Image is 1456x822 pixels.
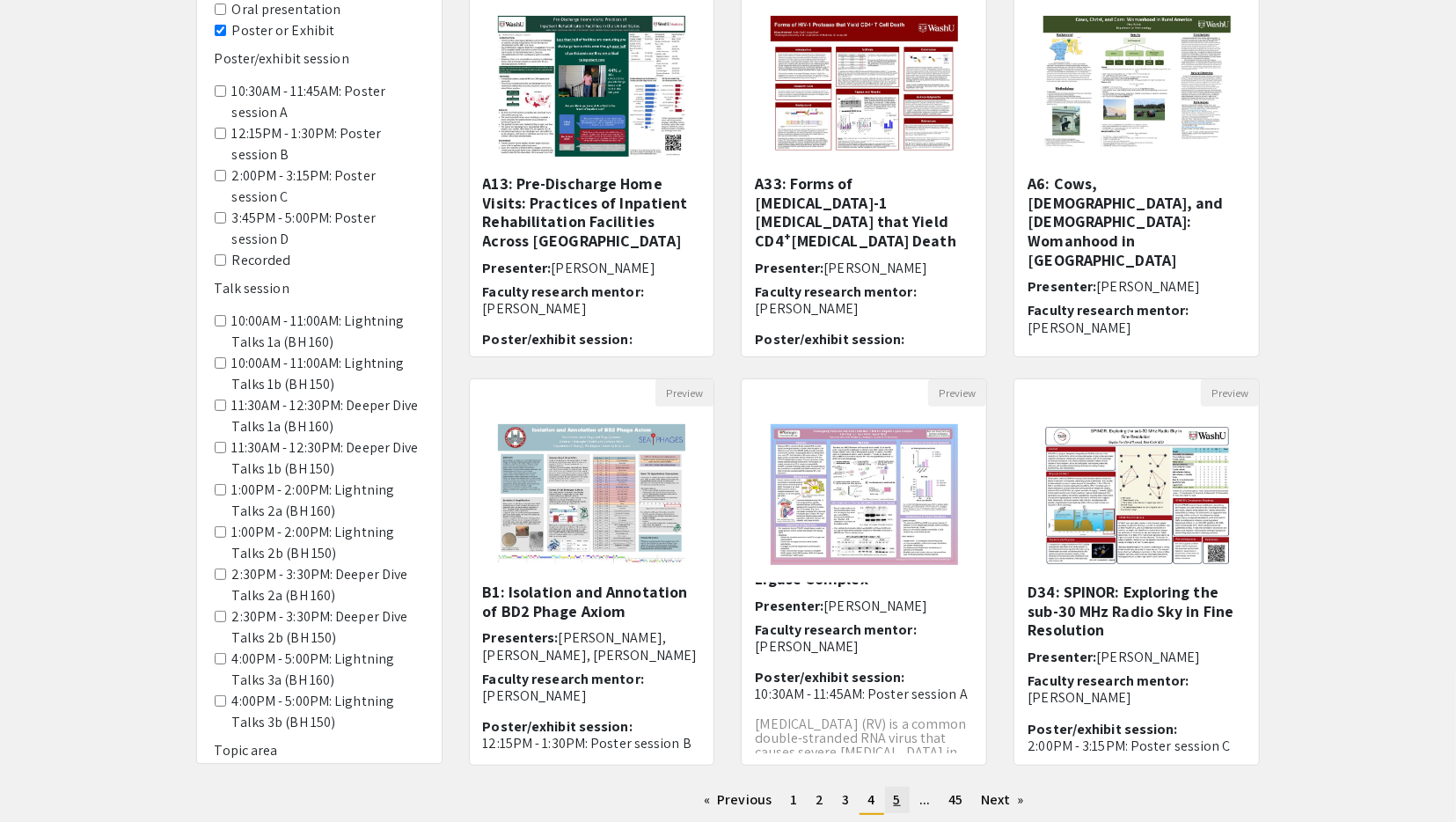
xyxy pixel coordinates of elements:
div: Open Presentation <p>A31: Investigating Rotavirus Interaction with Host CTLH E3 Ubiquitin Ligase ... [741,378,987,766]
div: Open Presentation <p>D34: SPINOR: Exploring the sub-30 MHz Radio Sky in Fine Resolution</p> [1013,378,1260,766]
button: Preview [1201,379,1259,407]
span: Faculty research mentor: [1028,672,1189,690]
button: Preview [655,379,713,407]
p: [PERSON_NAME] [1028,689,1246,706]
h6: Presenter: [755,260,973,276]
label: 12:15PM - 1:30PM: Poster session B [232,123,424,165]
span: [MEDICAL_DATA] (RV) is a common double-stranded RNA virus that causes severe [MEDICAL_DATA] in ... [755,715,969,761]
h6: Poster/exhibit session [215,50,424,67]
span: [PERSON_NAME] [1096,277,1200,296]
h6: Presenter: [1028,278,1246,295]
span: [PERSON_NAME] [552,259,655,277]
label: 11:30AM - 12:30PM: Deeper Dive Talks 1b (BH 150) [232,437,424,480]
span: [PERSON_NAME] [823,259,927,277]
h5: A33: Forms of [MEDICAL_DATA]-1 [MEDICAL_DATA] that Yield CD4 [MEDICAL_DATA] Death [755,174,973,250]
span: 2 [816,790,823,809]
span: 5 [894,790,901,809]
span: [PERSON_NAME] [1096,648,1200,666]
h5: A31: Investigating [MEDICAL_DATA] Interaction with Host CTLH E3 Ubiquitin Ligase Complex [755,512,973,588]
label: 11:30AM - 12:30PM: Deeper Dive Talks 1a (BH 160) [232,395,424,437]
p: [PERSON_NAME] [1028,319,1246,336]
span: Faculty research mentor: [755,620,916,639]
h5: B1: Isolation and Annotation of BD2 Phage Axiom [483,583,701,620]
label: 4:00PM - 5:00PM: Lightning Talks 3a (BH 160) [232,649,424,691]
label: 3:45PM - 5:00PM: Poster session D [232,208,424,250]
span: Faculty research mentor: [1028,301,1189,319]
label: 4:00PM - 5:00PM: Lightning Talks 3b (BH 150) [232,691,424,733]
p: [PERSON_NAME] [755,638,973,655]
span: 3 [842,790,849,809]
img: <p>A31: Investigating Rotavirus Interaction with Host CTLH E3 Ubiquitin Ligase Complex</p> [753,407,976,583]
span: Poster/exhibit session: [755,330,904,349]
span: Poster/exhibit session: [1028,720,1177,738]
p: [PERSON_NAME] [483,300,701,317]
span: Poster/exhibit session: [483,717,633,736]
sup: + [784,228,791,244]
p: 2:00PM - 3:15PM: Poster session C [1028,738,1246,754]
p: [PERSON_NAME] [483,687,701,704]
h6: Topic area [215,742,424,759]
span: Faculty research mentor: [483,283,644,301]
img: <p>D34: SPINOR: Exploring the sub-30 MHz Radio Sky in Fine Resolution</p> [1026,407,1248,583]
h6: Talk session [215,280,424,297]
img: <p>B1: Isolation and Annotation of BD2 Phage Axiom</p> [480,407,703,583]
span: 45 [948,790,962,809]
div: Open Presentation <p>B1: Isolation and Annotation of BD2 Phage Axiom</p> [469,378,715,766]
h6: Presenters: [483,629,701,663]
h5: A13: Pre-Discharge Home Visits: Practices of Inpatient Rehabilitation Facilities Across [GEOGRAPH... [483,174,701,250]
span: 1 [790,790,797,809]
h6: Presenter: [1028,649,1246,665]
p: 10:30AM - 11:45AM: Poster session A [755,686,973,702]
p: [PERSON_NAME] [755,300,973,317]
span: Faculty research mentor: [483,670,644,688]
label: 10:00AM - 11:00AM: Lightning Talks 1a (BH 160) [232,311,424,353]
button: Preview [928,379,986,407]
iframe: Chat [13,743,75,809]
label: 1:00PM - 2:00PM: Lightning Talks 2a (BH 160) [232,480,424,522]
span: ... [919,790,930,809]
a: Next page [972,787,1033,813]
h5: A6: Cows, [DEMOGRAPHIC_DATA], and [DEMOGRAPHIC_DATA]: Womanhood in [GEOGRAPHIC_DATA] [1028,174,1246,269]
ul: Pagination [469,787,1261,815]
h6: Presenter: [483,260,701,276]
h6: Presenter: [755,598,973,614]
label: 2:30PM - 3:30PM: Deeper Dive Talks 2a (BH 160) [232,564,424,606]
span: Poster/exhibit session: [755,668,904,686]
span: [PERSON_NAME] [823,597,927,615]
label: 10:30AM - 11:45AM: Poster session A [232,81,424,123]
label: Poster or Exhibit [232,20,335,41]
label: 10:00AM - 11:00AM: Lightning Talks 1b (BH 150) [232,353,424,395]
span: [PERSON_NAME], [PERSON_NAME], [PERSON_NAME] [483,628,698,664]
span: Poster/exhibit session: [483,330,633,349]
h5: D34: SPINOR: Exploring the sub-30 MHz Radio Sky in Fine Resolution [1028,583,1246,640]
label: 1:00PM - 2:00PM: Lightning Talks 2b (BH 150) [232,522,424,564]
label: 2:00PM - 3:15PM: Poster session C [232,165,424,208]
label: Recorded [232,250,291,271]
span: Faculty research mentor: [755,283,916,301]
a: Previous page [695,787,780,813]
span: 4 [868,790,875,809]
label: 2:30PM - 3:30PM: Deeper Dive Talks 2b (BH 150) [232,606,424,649]
p: 12:15PM - 1:30PM: Poster session B [483,735,701,752]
